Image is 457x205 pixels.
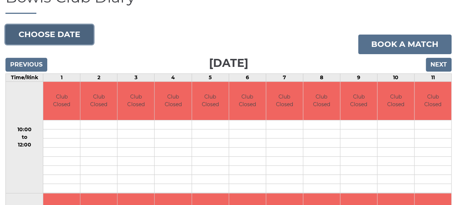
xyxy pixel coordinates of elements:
[117,74,155,82] td: 3
[377,82,414,120] td: Club Closed
[5,25,93,44] button: Choose date
[6,82,43,193] td: 10:00 to 12:00
[229,74,266,82] td: 6
[43,74,80,82] td: 1
[340,82,377,120] td: Club Closed
[155,82,191,120] td: Club Closed
[358,35,452,54] a: Book a match
[426,58,452,72] input: Next
[340,74,377,82] td: 9
[117,82,154,120] td: Club Closed
[303,74,340,82] td: 8
[303,82,340,120] td: Club Closed
[43,82,80,120] td: Club Closed
[377,74,414,82] td: 10
[266,82,303,120] td: Club Closed
[6,74,43,82] td: Time/Rink
[5,58,47,72] input: Previous
[192,82,229,120] td: Club Closed
[80,74,117,82] td: 2
[192,74,229,82] td: 5
[80,82,117,120] td: Club Closed
[414,74,451,82] td: 11
[229,82,266,120] td: Club Closed
[266,74,303,82] td: 7
[414,82,451,120] td: Club Closed
[155,74,192,82] td: 4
